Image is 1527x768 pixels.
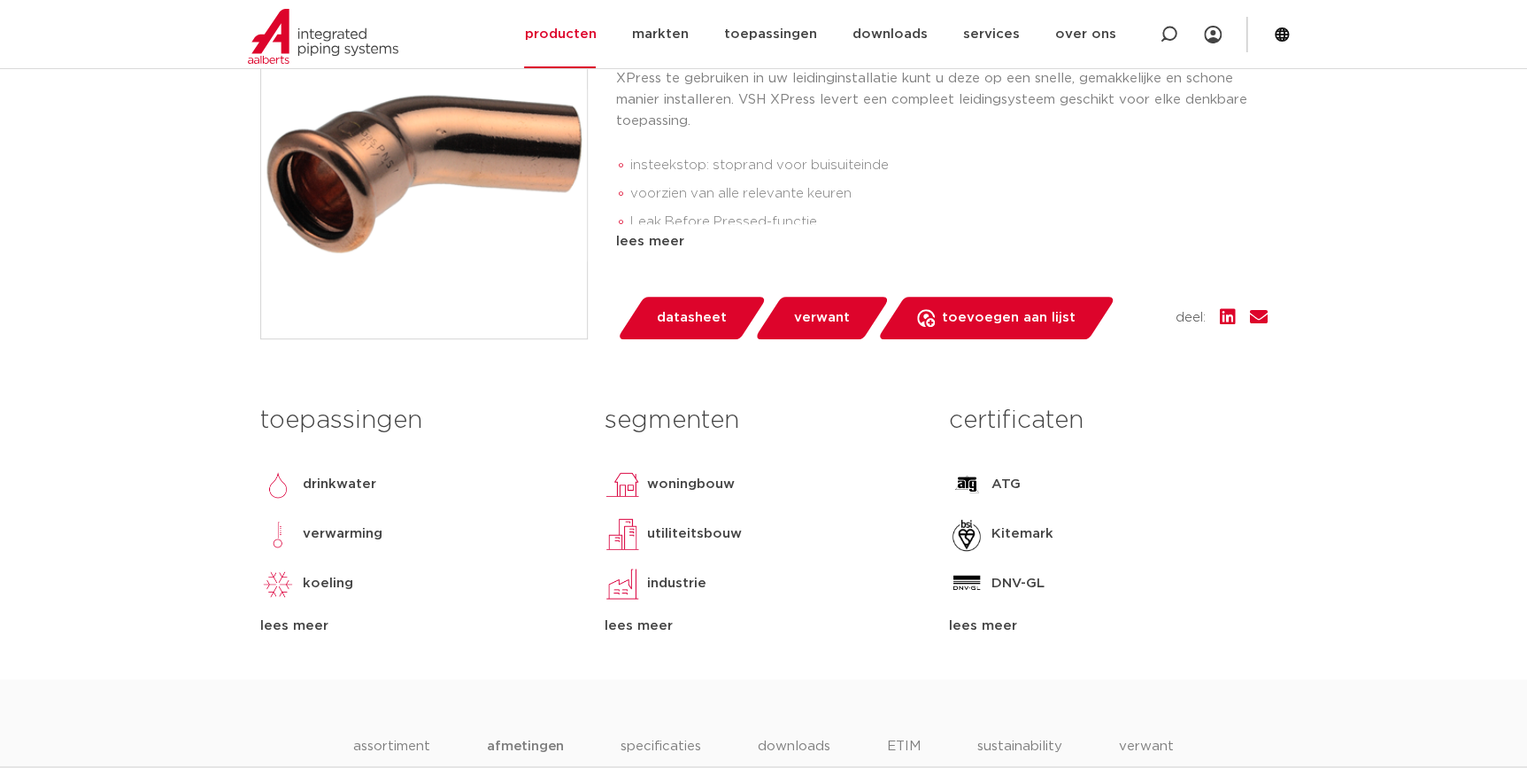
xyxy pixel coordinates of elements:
[991,573,1045,594] p: DNV-GL
[630,208,1268,237] li: Leak Before Pressed-functie
[605,467,640,502] img: woningbouw
[794,304,850,332] span: verwant
[303,474,376,495] p: drinkwater
[942,304,1076,332] span: toevoegen aan lijst
[616,297,767,339] a: datasheet
[261,12,587,338] img: Product Image for VSH XPress Koper bocht 45° (press x insteek)
[991,474,1021,495] p: ATG
[605,403,922,438] h3: segmenten
[949,616,1267,637] div: lees meer
[657,304,727,332] span: datasheet
[260,403,578,438] h3: toepassingen
[949,516,984,552] img: Kitemark
[647,573,706,594] p: industrie
[949,403,1267,438] h3: certificaten
[647,524,742,545] p: utiliteitsbouw
[260,467,296,502] img: drinkwater
[753,297,890,339] a: verwant
[949,467,984,502] img: ATG
[630,180,1268,208] li: voorzien van alle relevante keuren
[991,524,1053,545] p: Kitemark
[616,47,1268,132] p: De VSH XPress 7040 is een 45º koper bocht met een pers aansluiting en een buiseind. Door VSH XPre...
[260,616,578,637] div: lees meer
[1176,307,1206,329] span: deel:
[616,231,1268,252] div: lees meer
[605,516,640,552] img: utiliteitsbouw
[303,573,353,594] p: koeling
[605,566,640,601] img: industrie
[260,516,296,552] img: verwarming
[260,566,296,601] img: koeling
[605,616,922,637] div: lees meer
[303,524,382,545] p: verwarming
[630,151,1268,180] li: insteekstop: stoprand voor buisuiteinde
[647,474,735,495] p: woningbouw
[949,566,984,601] img: DNV-GL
